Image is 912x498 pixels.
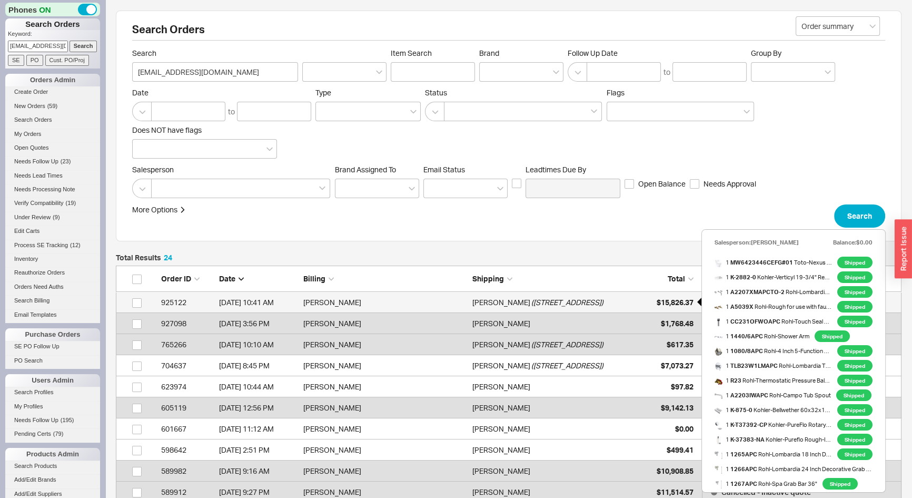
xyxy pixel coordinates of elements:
[14,200,64,206] span: Verify Compatibility
[303,292,467,313] div: [PERSON_NAME]
[721,487,811,496] span: Cancelled - Inactive quote
[116,376,901,397] a: 623974[DATE] 10:44 AM[PERSON_NAME][PERSON_NAME]$97.82Shipped - Full
[116,313,901,334] a: 927098[DATE] 3:56 PM[PERSON_NAME][PERSON_NAME]$1,768.48Cancelled - Inactive quote
[14,158,58,164] span: Needs Follow Up
[5,355,100,366] a: PO Search
[837,316,873,327] span: Shipped
[837,448,873,460] span: Shipped
[14,242,68,248] span: Process SE Tracking
[715,363,722,370] img: kaurhsbdedabisyrulhi__70233.1652158442_i9awfz
[847,210,872,222] span: Search
[219,274,235,283] span: Date
[834,204,885,228] button: Search
[5,142,100,153] a: Open Quotes
[715,333,722,341] img: s0iwypo1lwrvsaqm6ikk__60290.1701571502_atr3ih
[472,292,530,313] div: [PERSON_NAME]
[26,55,43,66] input: PO
[219,440,298,461] div: 4/27/21 2:51 PM
[53,431,64,437] span: ( 79 )
[815,330,850,342] span: Shipped
[624,179,634,189] input: Open Balance
[472,355,530,376] div: [PERSON_NAME]
[715,377,722,385] img: 257694
[715,289,722,297] img: A2207XMAPC_ljd1gb
[472,376,530,397] div: [PERSON_NAME]
[837,375,873,386] span: Shipped
[497,187,503,191] svg: open menu
[730,259,793,266] b: MW6423446CEFG#01
[568,48,747,58] span: Follow Up Date
[219,274,298,284] div: Date
[161,355,214,376] div: 704637
[715,259,722,267] img: Nexus_S5_gk646q
[303,334,467,355] div: [PERSON_NAME]
[730,436,765,443] b: K-37383-NA
[730,288,785,296] b: A2207XMAPCTO-2
[715,392,722,400] img: A2203IWAPC_2100x2100_300_RGB_ermcxk
[730,451,757,458] b: 1265APC
[116,418,901,440] a: 601667[DATE] 11:12 AM[PERSON_NAME][PERSON_NAME]$0.00Shipped - Full
[472,397,530,418] div: [PERSON_NAME]
[8,55,24,66] input: SE
[219,397,298,418] div: 5/19/21 12:56 PM
[14,417,58,423] span: Needs Follow Up
[715,235,799,250] div: Salesperson: [PERSON_NAME]
[472,440,530,461] div: [PERSON_NAME]
[661,403,693,412] span: $9,142.13
[675,424,693,433] span: $0.00
[715,348,722,356] img: x5itl6viqunhqaotv7in__15168.1642642657_xqkkpt
[161,397,214,418] div: 605119
[5,341,100,352] a: SE PO Follow Up
[39,4,51,15] span: ON
[730,392,768,399] b: A2203IWAPC
[61,158,71,164] span: ( 23 )
[657,466,693,475] span: $10,908.85
[5,415,100,426] a: Needs Follow Up(195)
[116,292,901,313] a: 925122[DATE] 10:41 AM[PERSON_NAME][PERSON_NAME]([STREET_ADDRESS])$15,826.37Shipped - Partial
[116,461,901,482] a: 589982[DATE] 9:16 AM[PERSON_NAME][PERSON_NAME]$10,908.85Cancelled - Inactive quote
[715,299,832,314] a: 1 A5039X Rohl-Rough for use with faucet with cross handles
[228,106,235,117] div: to
[485,66,492,78] input: Brand
[5,267,100,278] a: Reauthorize Orders
[5,129,100,140] a: My Orders
[5,281,100,292] a: Orders Need Auths
[45,55,89,66] input: Cust. PO/Proj
[715,285,832,299] a: 1 A2207XMAPCTO-2 Rohl-Lombardia Wall Mount Widespread Lavatory Faucet
[161,334,214,355] div: 765266
[409,187,415,191] svg: open menu
[715,432,832,447] span: 1 Kohler - Pureflo Rough-In Cable Bath Drain, PVC, 30" Cable With Tubing
[116,254,172,261] h5: Total Results
[5,387,100,398] a: Search Profiles
[715,255,832,270] span: 1 Toto - Nexus Washlet+ One-Piece Toilet With S5 Washlet
[715,318,722,326] img: CC231OFWOAPC_ukgqen
[836,389,871,401] span: Shipped
[70,41,97,52] input: Search
[161,376,214,397] div: 623974
[526,165,620,174] span: Leadtimes Due By
[751,48,781,57] span: Group By
[667,445,693,454] span: $499.41
[715,358,832,373] a: 1 TLB23W1LMAPC Rohl-Lombardia Thermostatic and Pressure Balance Trim with 3 Functions
[730,274,756,281] b: K-2882-0
[715,373,832,388] a: 1 R23 Rohl-Thermostatic Pressure Balance 2-Way Valve Rough
[161,292,214,313] div: 925122
[730,465,757,473] b: 1266APC
[833,235,873,250] div: Balance: $0.00
[219,334,298,355] div: 8/23/23 10:10 AM
[5,156,100,167] a: Needs Follow Up(23)
[5,198,100,209] a: Verify Compatibility(19)
[116,397,901,418] a: 605119[DATE] 12:56 PM[PERSON_NAME][PERSON_NAME]$9,142.13Cancelled - Inactive quote
[315,88,331,97] span: Type
[219,461,298,482] div: 3/15/21 9:16 AM
[837,345,873,357] span: Shipped
[132,125,202,134] span: Does NOT have flags
[161,313,214,334] div: 927098
[715,407,722,415] img: kohler-k-875-0-5105_ir9j2e
[132,204,186,215] button: More Options
[715,417,832,432] span: 1 Kohler - PureFlo Rotary-Turn Bath Drain Trim
[837,286,873,298] span: Shipped
[161,274,214,284] div: Order ID
[730,333,763,340] b: 1440/6APC
[391,48,475,58] span: Item Search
